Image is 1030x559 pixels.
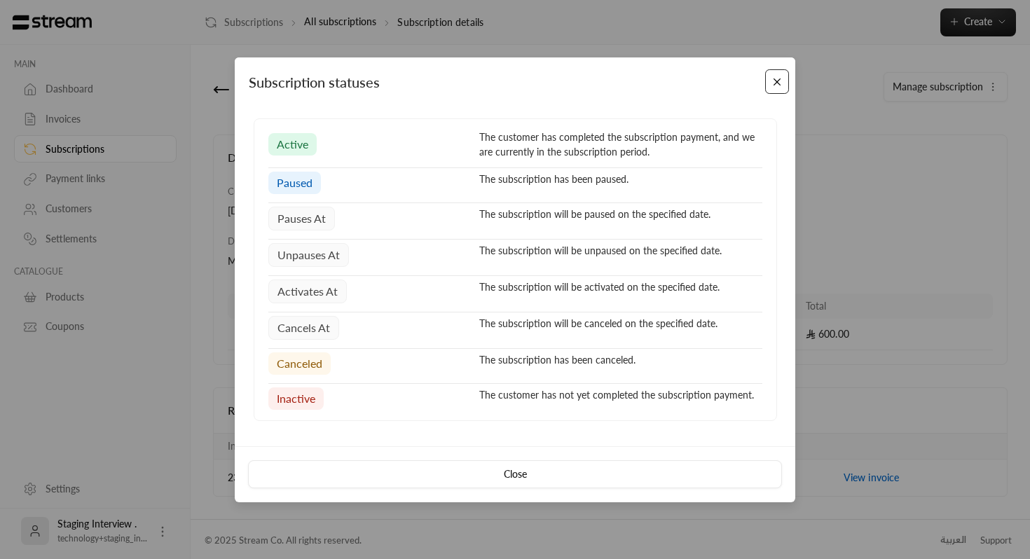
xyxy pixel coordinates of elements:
div: The customer has not yet completed the subscription payment. [473,387,769,410]
span: activates at [277,283,338,300]
div: The subscription has been paused. [473,172,769,194]
div: The subscription has been canceled. [473,352,769,375]
button: Close [765,69,790,94]
span: inactive [277,390,315,407]
span: Subscription statuses [249,74,380,90]
span: cancels at [277,319,330,336]
span: unpauses at [277,247,340,263]
div: The subscription will be activated on the specified date. [473,279,769,303]
div: The subscription will be paused on the specified date. [473,207,769,230]
span: active [277,136,308,153]
span: pauses at [277,210,326,227]
button: Close [248,460,782,488]
div: The subscription will be unpaused on the specified date. [473,243,769,267]
span: canceled [277,355,322,372]
span: paused [277,174,313,191]
div: The customer has completed the subscription payment, and we are currently in the subscription per... [473,130,769,159]
div: The subscription will be canceled on the specified date. [473,316,769,340]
